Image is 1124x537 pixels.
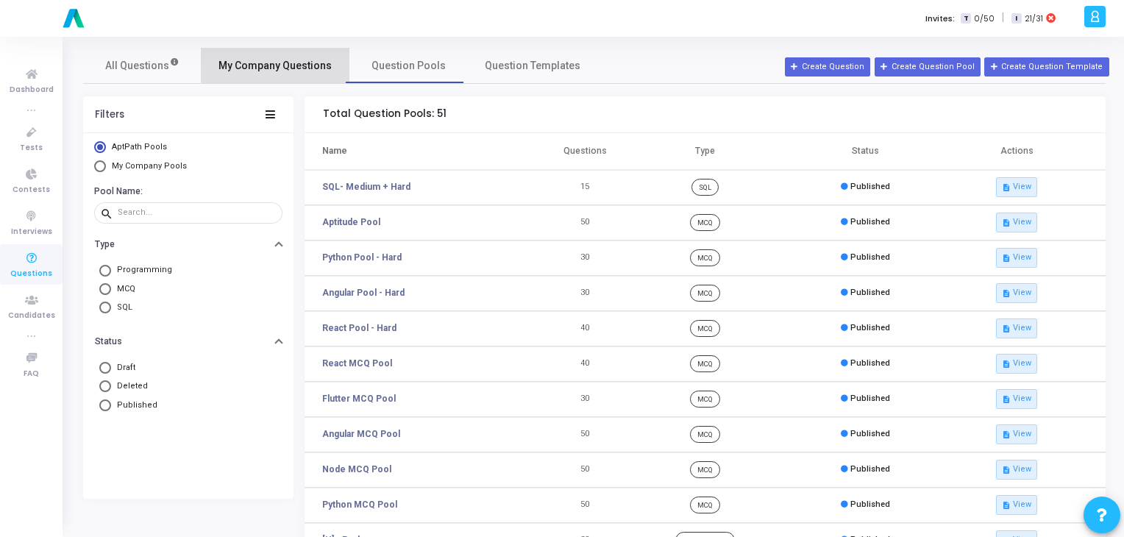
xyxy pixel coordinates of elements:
[111,399,157,412] span: Published
[996,283,1037,302] button: descriptionView
[625,133,786,170] th: Type
[545,170,625,205] td: 15
[841,499,890,511] div: Published
[83,232,294,255] button: Type
[10,84,54,96] span: Dashboard
[945,133,1106,170] th: Actions
[112,142,167,152] span: AptPath Pools
[111,380,148,393] span: Deleted
[322,392,396,405] a: Flutter MCQ Pool
[690,426,720,442] span: MCQ
[94,141,282,176] mat-radio-group: Select Library
[322,463,391,476] a: Node MCQ Pool
[841,216,890,229] div: Published
[1002,183,1010,191] i: description
[371,58,446,74] span: Question Pools
[925,13,955,25] label: Invites:
[545,133,625,170] th: Questions
[218,58,332,74] span: My Company Questions
[545,276,625,311] td: 30
[545,452,625,488] td: 50
[111,302,132,314] span: SQL
[690,320,720,336] span: MCQ
[1002,395,1010,403] i: description
[690,461,720,477] span: MCQ
[996,177,1037,196] button: descriptionView
[95,109,124,121] div: Filters
[10,268,52,280] span: Questions
[305,133,545,170] th: Name
[322,498,397,511] a: Python MCQ Pool
[690,214,720,230] span: MCQ
[59,4,88,33] img: logo
[1002,289,1010,297] i: description
[984,57,1109,77] button: Create Question Template
[875,57,981,77] button: Create Question Pool
[322,427,400,441] a: Angular MCQ Pool
[95,239,115,250] h6: Type
[690,285,720,301] span: MCQ
[1002,466,1010,474] i: description
[690,391,720,407] span: MCQ
[545,241,625,276] td: 30
[996,213,1037,232] button: descriptionView
[545,311,625,346] td: 40
[841,181,890,193] div: Published
[1002,501,1010,509] i: description
[111,264,172,277] span: Programming
[100,207,118,220] mat-icon: search
[24,368,39,380] span: FAQ
[322,357,392,370] a: React MCQ Pool
[11,226,52,238] span: Interviews
[841,358,890,370] div: Published
[996,495,1037,514] button: descriptionView
[785,57,870,77] button: Create Question
[545,205,625,241] td: 50
[322,251,402,264] a: Python Pool - Hard
[13,184,50,196] span: Contests
[1002,10,1004,26] span: |
[974,13,995,25] span: 0/50
[1002,218,1010,227] i: description
[996,319,1037,338] button: descriptionView
[545,382,625,417] td: 30
[545,488,625,523] td: 50
[841,393,890,405] div: Published
[323,108,447,121] h5: Total Question Pools: 51
[841,287,890,299] div: Published
[841,463,890,476] div: Published
[690,249,720,266] span: MCQ
[996,248,1037,267] button: descriptionView
[1002,430,1010,438] i: description
[1002,254,1010,262] i: description
[690,355,720,371] span: MCQ
[996,424,1037,444] button: descriptionView
[112,161,187,171] span: My Company Pools
[94,186,279,197] h6: Pool Name:
[20,142,43,154] span: Tests
[996,460,1037,479] button: descriptionView
[111,362,135,374] span: Draft
[841,322,890,335] div: Published
[118,208,277,217] input: Search...
[841,252,890,264] div: Published
[485,58,580,74] span: Question Templates
[322,321,396,335] a: React Pool - Hard
[996,389,1037,408] button: descriptionView
[111,283,135,296] span: MCQ
[1011,13,1021,24] span: I
[961,13,970,24] span: T
[785,133,945,170] th: Status
[95,336,122,347] h6: Status
[545,346,625,382] td: 40
[841,428,890,441] div: Published
[691,179,719,195] span: SQL
[1002,360,1010,368] i: description
[322,180,410,193] a: SQL- Medium + Hard
[322,286,405,299] a: Angular Pool - Hard
[83,330,294,353] button: Status
[322,216,380,229] a: Aptitude Pool
[1025,13,1043,25] span: 21/31
[105,58,179,74] span: All Questions
[8,310,55,322] span: Candidates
